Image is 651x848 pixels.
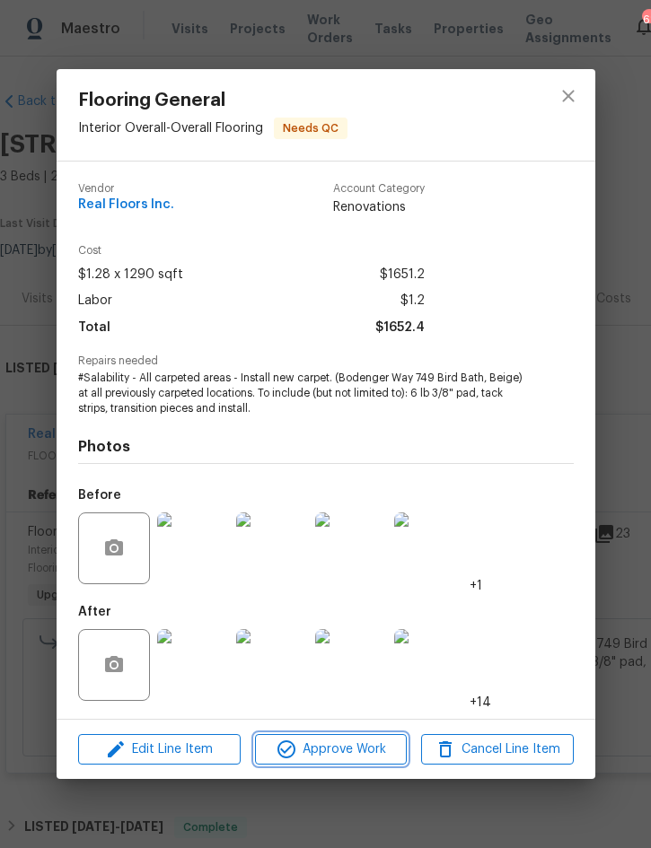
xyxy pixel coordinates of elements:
button: close [547,74,590,118]
span: Account Category [333,183,425,195]
button: Approve Work [255,734,407,765]
span: $1652.4 [375,315,425,341]
span: $1.2 [400,288,425,314]
h5: After [78,606,111,618]
span: #Salability - All carpeted areas - Install new carpet. (Bodenger Way 749 Bird Bath, Beige) at all... [78,371,524,415]
h4: Photos [78,438,574,456]
h5: Before [78,489,121,502]
span: Cancel Line Item [427,739,567,761]
span: $1.28 x 1290 sqft [78,262,183,288]
span: Labor [78,288,112,314]
button: Cancel Line Item [421,734,573,765]
span: +1 [470,577,482,595]
button: Edit Line Item [78,734,241,765]
span: Needs QC [276,119,346,137]
span: Cost [78,245,425,257]
span: Real Floors Inc. [78,198,174,212]
span: Interior Overall - Overall Flooring [78,122,263,135]
span: Vendor [78,183,174,195]
span: Renovations [333,198,425,216]
span: Approve Work [260,739,401,761]
span: $1651.2 [380,262,425,288]
span: Flooring General [78,91,347,110]
span: Edit Line Item [84,739,235,761]
span: Repairs needed [78,355,574,367]
span: Total [78,315,110,341]
span: +14 [470,694,491,712]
